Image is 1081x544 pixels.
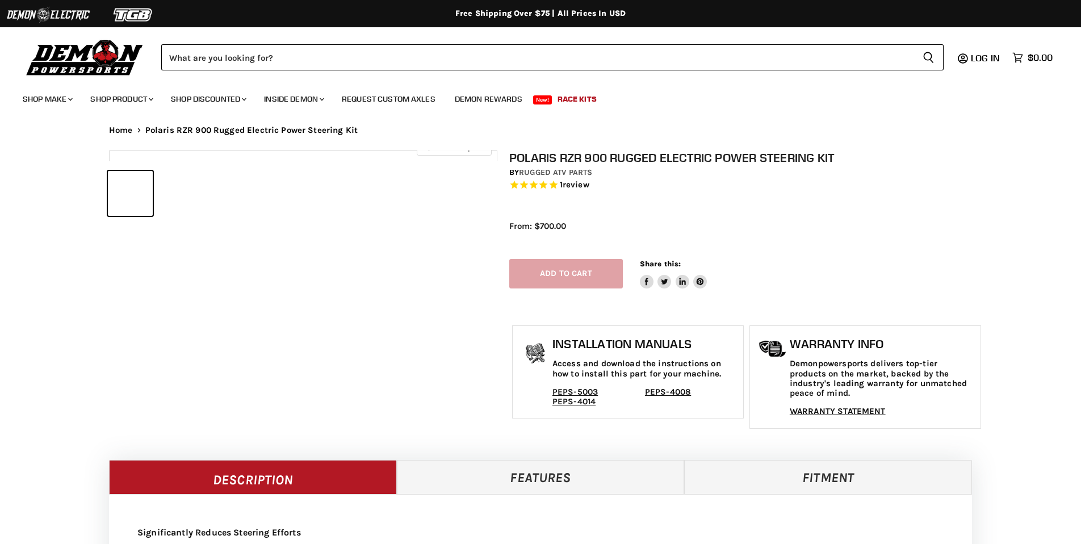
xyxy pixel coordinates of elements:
a: Fitment [684,460,972,494]
a: WARRANTY STATEMENT [790,406,886,416]
div: Free Shipping Over $75 | All Prices In USD [86,9,995,19]
p: Access and download the instructions on how to install this part for your machine. [552,359,738,379]
span: New! [533,95,552,104]
a: Request Custom Axles [333,87,444,111]
a: Description [109,460,397,494]
div: by [509,166,984,179]
span: Share this: [640,260,681,268]
img: TGB Logo 2 [91,4,176,26]
a: Home [109,125,133,135]
h1: Installation Manuals [552,337,738,351]
button: Search [914,44,944,70]
a: PEPS-4008 [645,387,691,397]
ul: Main menu [14,83,1050,111]
img: warranty-icon.png [759,340,787,358]
button: IMAGE thumbnail [156,171,201,216]
span: Rated 5.0 out of 5 stars 1 reviews [509,179,984,191]
a: Features [397,460,685,494]
a: Rugged ATV Parts [519,168,592,177]
a: Demon Rewards [446,87,531,111]
span: 1 reviews [560,179,589,190]
span: Click to expand [422,143,485,152]
span: Log in [971,52,1000,64]
a: Shop Make [14,87,79,111]
a: Race Kits [549,87,605,111]
span: review [563,179,589,190]
img: install_manual-icon.png [521,340,550,369]
form: Product [161,44,944,70]
h1: Polaris RZR 900 Rugged Electric Power Steering Kit [509,150,984,165]
input: Search [161,44,914,70]
a: PEPS-5003 [552,387,598,397]
a: Log in [966,53,1007,63]
span: From: $700.00 [509,221,566,231]
img: Demon Powersports [23,37,147,77]
p: Demonpowersports delivers top-tier products on the market, backed by the industry's leading warra... [790,359,975,398]
a: $0.00 [1007,49,1058,66]
a: Shop Product [82,87,160,111]
nav: Breadcrumbs [86,125,995,135]
a: Shop Discounted [162,87,253,111]
a: Inside Demon [255,87,331,111]
h1: Warranty Info [790,337,975,351]
span: $0.00 [1028,52,1053,63]
button: IMAGE thumbnail [108,171,153,216]
img: Demon Electric Logo 2 [6,4,91,26]
span: Polaris RZR 900 Rugged Electric Power Steering Kit [145,125,358,135]
a: PEPS-4014 [552,396,596,407]
aside: Share this: [640,259,707,289]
